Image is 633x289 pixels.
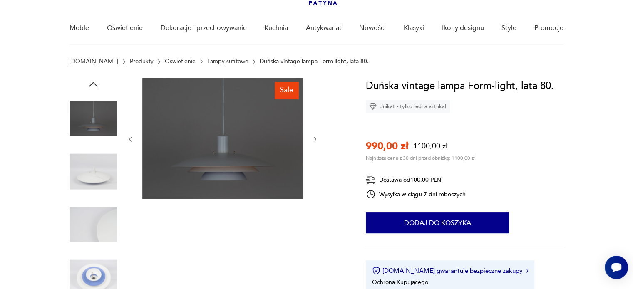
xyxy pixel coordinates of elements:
[275,82,298,99] div: Sale
[534,12,563,44] a: Promocje
[160,12,246,44] a: Dekoracje i przechowywanie
[70,201,117,248] img: Zdjęcie produktu Duńska vintage lampa Form-light, lata 80.
[107,12,143,44] a: Oświetlenie
[413,141,447,151] p: 1100,00 zł
[359,12,386,44] a: Nowości
[70,58,118,65] a: [DOMAIN_NAME]
[372,267,380,275] img: Ikona certyfikatu
[70,12,89,44] a: Meble
[260,58,369,65] p: Duńska vintage lampa Form-light, lata 80.
[264,12,288,44] a: Kuchnia
[605,256,628,279] iframe: Smartsupp widget button
[366,212,509,233] button: Dodaj do koszyka
[306,12,342,44] a: Antykwariat
[366,175,466,185] div: Dostawa od 100,00 PLN
[366,175,376,185] img: Ikona dostawy
[207,58,248,65] a: Lampy sufitowe
[372,278,428,286] li: Ochrona Kupującego
[165,58,196,65] a: Oświetlenie
[526,269,529,273] img: Ikona strzałki w prawo
[70,95,117,142] img: Zdjęcie produktu Duńska vintage lampa Form-light, lata 80.
[501,12,516,44] a: Style
[142,78,303,199] img: Zdjęcie produktu Duńska vintage lampa Form-light, lata 80.
[369,103,377,110] img: Ikona diamentu
[70,148,117,195] img: Zdjęcie produktu Duńska vintage lampa Form-light, lata 80.
[130,58,154,65] a: Produkty
[366,139,408,153] p: 990,00 zł
[366,100,450,113] div: Unikat - tylko jedna sztuka!
[366,189,466,199] div: Wysyłka w ciągu 7 dni roboczych
[404,12,424,44] a: Klasyki
[442,12,484,44] a: Ikony designu
[372,267,528,275] button: [DOMAIN_NAME] gwarantuje bezpieczne zakupy
[366,155,475,161] p: Najniższa cena z 30 dni przed obniżką: 1100,00 zł
[366,78,554,94] h1: Duńska vintage lampa Form-light, lata 80.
